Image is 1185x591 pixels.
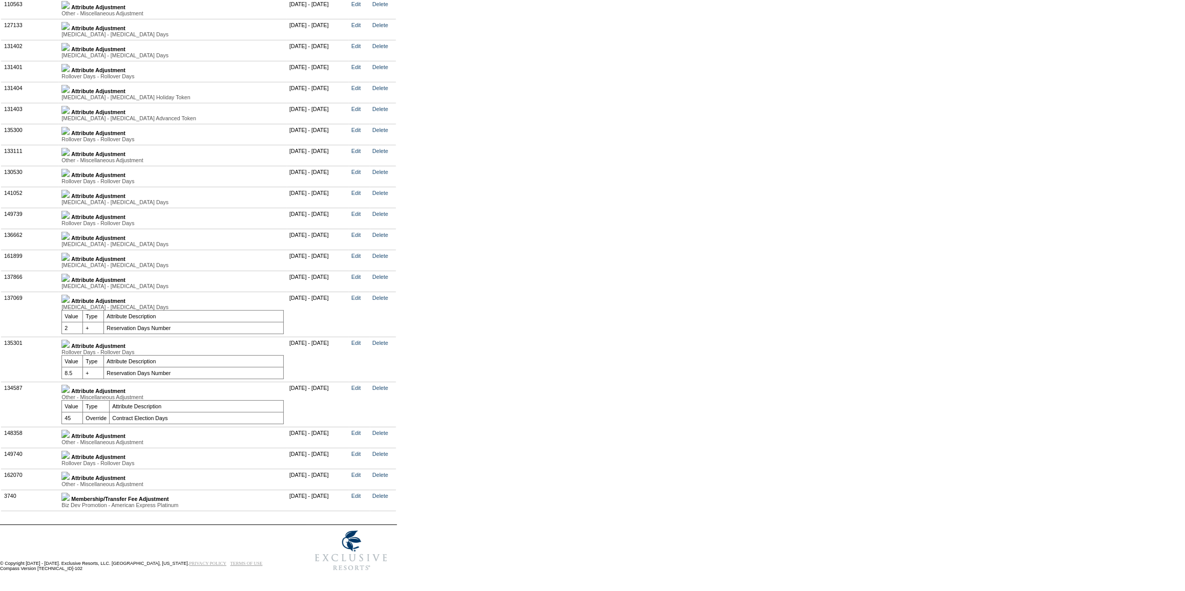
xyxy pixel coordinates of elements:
[2,166,59,187] td: 130530
[71,388,125,394] b: Attribute Adjustment
[61,340,70,348] img: b_minus.gif
[61,439,284,445] div: Other - Miscellaneous Adjustment
[351,385,361,391] a: Edit
[230,561,263,566] a: TERMS OF USE
[61,85,70,93] img: b_plus.gif
[2,427,59,448] td: 148358
[61,1,70,9] img: b_plus.gif
[287,61,349,82] td: [DATE] - [DATE]
[372,385,388,391] a: Delete
[2,40,59,61] td: 131402
[104,367,284,379] td: Reservation Days Number
[351,253,361,259] a: Edit
[110,400,284,412] td: Attribute Description
[189,561,226,566] a: PRIVACY POLICY
[351,190,361,196] a: Edit
[372,43,388,49] a: Delete
[2,208,59,229] td: 149739
[372,22,388,28] a: Delete
[71,151,125,157] b: Attribute Adjustment
[62,412,83,424] td: 45
[351,295,361,301] a: Edit
[372,106,388,112] a: Delete
[2,292,59,337] td: 137069
[372,340,388,346] a: Delete
[61,385,70,393] img: b_minus.gif
[61,169,70,177] img: b_plus.gif
[287,208,349,229] td: [DATE] - [DATE]
[62,355,83,367] td: Value
[287,82,349,103] td: [DATE] - [DATE]
[372,451,388,457] a: Delete
[61,127,70,135] img: b_plus.gif
[62,322,83,334] td: 2
[71,214,125,220] b: Attribute Adjustment
[61,10,284,16] div: Other - Miscellaneous Adjustment
[287,187,349,208] td: [DATE] - [DATE]
[61,136,284,142] div: Rollover Days - Rollover Days
[110,412,284,424] td: Contract Election Days
[287,166,349,187] td: [DATE] - [DATE]
[71,25,125,31] b: Attribute Adjustment
[104,310,284,322] td: Attribute Description
[83,322,104,334] td: +
[61,253,70,261] img: b_plus.gif
[71,172,125,178] b: Attribute Adjustment
[83,400,110,412] td: Type
[61,472,70,480] img: b_plus.gif
[71,46,125,52] b: Attribute Adjustment
[61,199,284,205] div: [MEDICAL_DATA] - [MEDICAL_DATA] Days
[287,40,349,61] td: [DATE] - [DATE]
[372,64,388,70] a: Delete
[61,430,70,438] img: b_plus.gif
[2,337,59,382] td: 135301
[305,525,397,576] img: Exclusive Resorts
[2,145,59,166] td: 133111
[287,103,349,124] td: [DATE] - [DATE]
[61,43,70,51] img: b_plus.gif
[61,349,284,355] div: Rollover Days - Rollover Days
[2,271,59,292] td: 137866
[2,124,59,145] td: 135300
[351,169,361,175] a: Edit
[372,85,388,91] a: Delete
[372,295,388,301] a: Delete
[83,310,104,322] td: Type
[351,106,361,112] a: Edit
[71,235,125,241] b: Attribute Adjustment
[61,220,284,226] div: Rollover Days - Rollover Days
[287,271,349,292] td: [DATE] - [DATE]
[287,382,349,427] td: [DATE] - [DATE]
[61,304,284,310] div: [MEDICAL_DATA] - [MEDICAL_DATA] Days
[287,124,349,145] td: [DATE] - [DATE]
[61,241,284,247] div: [MEDICAL_DATA] - [MEDICAL_DATA] Days
[62,400,83,412] td: Value
[2,187,59,208] td: 141052
[2,19,59,40] td: 127133
[71,496,168,502] b: Membership/Transfer Fee Adjustment
[372,493,388,499] a: Delete
[62,367,83,379] td: 8.5
[287,292,349,337] td: [DATE] - [DATE]
[71,193,125,199] b: Attribute Adjustment
[71,256,125,262] b: Attribute Adjustment
[61,211,70,219] img: b_plus.gif
[372,190,388,196] a: Delete
[351,127,361,133] a: Edit
[61,394,284,400] div: Other - Miscellaneous Adjustment
[2,448,59,469] td: 149740
[61,178,284,184] div: Rollover Days - Rollover Days
[287,448,349,469] td: [DATE] - [DATE]
[351,493,361,499] a: Edit
[61,22,70,30] img: b_plus.gif
[351,451,361,457] a: Edit
[61,481,284,487] div: Other - Miscellaneous Adjustment
[71,67,125,73] b: Attribute Adjustment
[104,355,284,367] td: Attribute Description
[61,31,284,37] div: [MEDICAL_DATA] - [MEDICAL_DATA] Days
[71,475,125,481] b: Attribute Adjustment
[287,19,349,40] td: [DATE] - [DATE]
[83,412,110,424] td: Override
[2,61,59,82] td: 131401
[372,1,388,7] a: Delete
